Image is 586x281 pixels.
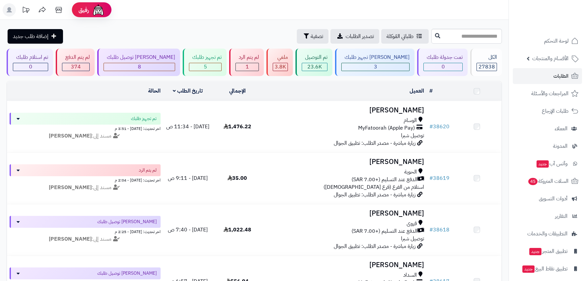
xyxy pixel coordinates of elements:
[5,235,166,243] div: مسند إلى:
[236,63,259,71] div: 1
[265,106,424,114] h3: [PERSON_NAME]
[5,184,166,191] div: مسند إلى:
[477,54,497,61] div: الكل
[97,270,157,277] span: [PERSON_NAME] توصيل طلبك
[513,33,582,49] a: لوحة التحكم
[224,123,251,131] span: 1,476.22
[513,226,582,242] a: التطبيقات والخدمات
[10,228,161,235] div: اخر تحديث: [DATE] - 2:25 م
[553,141,568,151] span: المدونة
[138,63,141,71] span: 8
[423,54,463,61] div: تمت جدولة طلبك
[54,49,96,76] a: لم يتم الدفع 374
[429,174,433,182] span: #
[29,63,32,71] span: 0
[536,159,568,168] span: وآتس آب
[334,139,416,147] span: زيارة مباشرة - مصدر الطلب: تطبيق الجوال
[424,63,462,71] div: 0
[204,63,207,71] span: 5
[346,32,374,40] span: تصدير الطلبات
[381,29,429,44] a: طلباتي المُوكلة
[311,32,323,40] span: تصفية
[104,63,175,71] div: 8
[537,160,549,168] span: جديد
[513,261,582,277] a: تطبيق نقاط البيعجديد
[513,68,582,84] a: الطلبات
[168,226,208,234] span: [DATE] - 7:40 ص
[527,229,568,238] span: التطبيقات والخدمات
[92,3,105,17] img: ai-face.png
[401,235,424,243] span: توصيل شبرا
[469,49,503,76] a: الكل27838
[5,132,166,140] div: مسند إلى:
[513,208,582,224] a: التقارير
[181,49,228,76] a: تم تجهيز طلبك 5
[528,177,569,186] span: السلات المتروكة
[71,63,81,71] span: 374
[386,32,414,40] span: طلباتي المُوكلة
[544,36,569,46] span: لوحة التحكم
[334,191,416,199] span: زيارة مباشرة - مصدر الطلب: تطبيق الجوال
[13,63,48,71] div: 0
[275,63,286,71] span: 3.8K
[429,87,433,95] a: #
[513,191,582,207] a: أدوات التسويق
[302,54,327,61] div: تم التوصيل
[374,63,377,71] span: 3
[352,176,417,183] span: الدفع عند التسليم (+7.00 SAR)
[96,49,181,76] a: [PERSON_NAME] توصيل طلبك 8
[78,6,89,14] span: رفيق
[528,178,538,185] span: 45
[416,49,469,76] a: تمت جدولة طلبك 0
[10,176,161,183] div: اخر تحديث: [DATE] - 2:04 م
[224,226,251,234] span: 1,022.48
[513,138,582,154] a: المدونة
[429,226,449,234] a: #38618
[265,261,424,269] h3: [PERSON_NAME]
[302,63,327,71] div: 23602
[334,242,416,250] span: زيارة مباشرة - مصدر الطلب: تطبيق الجوال
[297,29,328,44] button: تصفية
[429,226,433,234] span: #
[513,103,582,119] a: طلبات الإرجاع
[542,106,569,116] span: طلبات الإرجاع
[13,54,48,61] div: تم استلام طلبك
[265,49,294,76] a: ملغي 3.8K
[334,49,416,76] a: [PERSON_NAME] تجهيز طلبك 3
[513,243,582,259] a: تطبيق المتجرجديد
[522,265,535,273] span: جديد
[531,89,569,98] span: المراجعات والأسئلة
[307,63,322,71] span: 23.6K
[555,212,568,221] span: التقارير
[189,63,221,71] div: 5
[62,63,89,71] div: 374
[228,49,265,76] a: لم يتم الرد 1
[478,63,495,71] span: 27838
[410,87,424,95] a: العميل
[173,87,203,95] a: تاريخ الطلب
[273,63,288,71] div: 3845
[265,158,424,166] h3: [PERSON_NAME]
[341,54,410,61] div: [PERSON_NAME] تجهيز طلبك
[8,29,63,44] a: إضافة طلب جديد
[49,132,92,140] strong: [PERSON_NAME]
[139,167,157,174] span: لم يتم الرد
[17,3,34,18] a: تحديثات المنصة
[522,264,568,273] span: تطبيق نقاط البيع
[97,219,157,225] span: [PERSON_NAME] توصيل طلبك
[148,87,161,95] a: الحالة
[442,63,445,71] span: 0
[265,210,424,217] h3: [PERSON_NAME]
[104,54,175,61] div: [PERSON_NAME] توصيل طلبك
[401,132,424,140] span: توصيل شبرا
[358,124,415,132] span: MyFatoorah (Apple Pay)
[513,156,582,172] a: وآتس آبجديد
[513,121,582,137] a: العملاء
[10,125,161,132] div: اخر تحديث: [DATE] - 3:51 م
[529,248,541,255] span: جديد
[553,71,569,81] span: الطلبات
[352,227,417,235] span: الدفع عند التسليم (+7.00 SAR)
[404,117,417,124] span: الوسام
[168,174,208,182] span: [DATE] - 9:11 ص
[342,63,409,71] div: 3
